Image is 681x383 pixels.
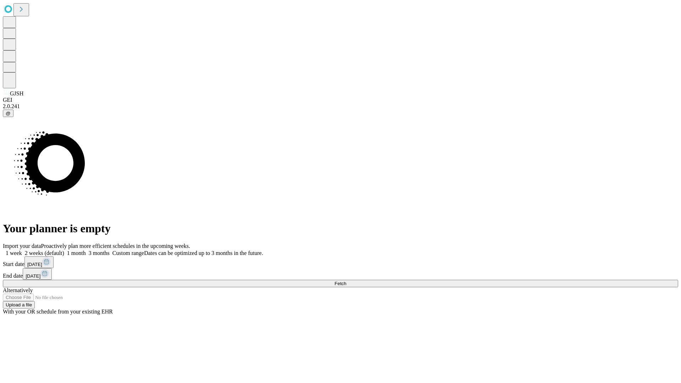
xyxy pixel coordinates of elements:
button: Upload a file [3,301,35,309]
span: Custom range [112,250,144,256]
div: GEI [3,97,678,103]
div: Start date [3,256,678,268]
span: [DATE] [27,262,42,267]
span: 1 week [6,250,22,256]
span: GJSH [10,90,23,96]
button: @ [3,110,13,117]
div: 2.0.241 [3,103,678,110]
span: 1 month [67,250,86,256]
span: With your OR schedule from your existing EHR [3,309,113,315]
span: [DATE] [26,273,40,279]
button: [DATE] [24,256,54,268]
span: 2 weeks (default) [25,250,64,256]
button: [DATE] [23,268,52,280]
span: @ [6,111,11,116]
span: Import your data [3,243,41,249]
span: Proactively plan more efficient schedules in the upcoming weeks. [41,243,190,249]
span: Dates can be optimized up to 3 months in the future. [144,250,263,256]
span: 3 months [89,250,110,256]
h1: Your planner is empty [3,222,678,235]
span: Fetch [334,281,346,286]
div: End date [3,268,678,280]
button: Fetch [3,280,678,287]
span: Alternatively [3,287,33,293]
